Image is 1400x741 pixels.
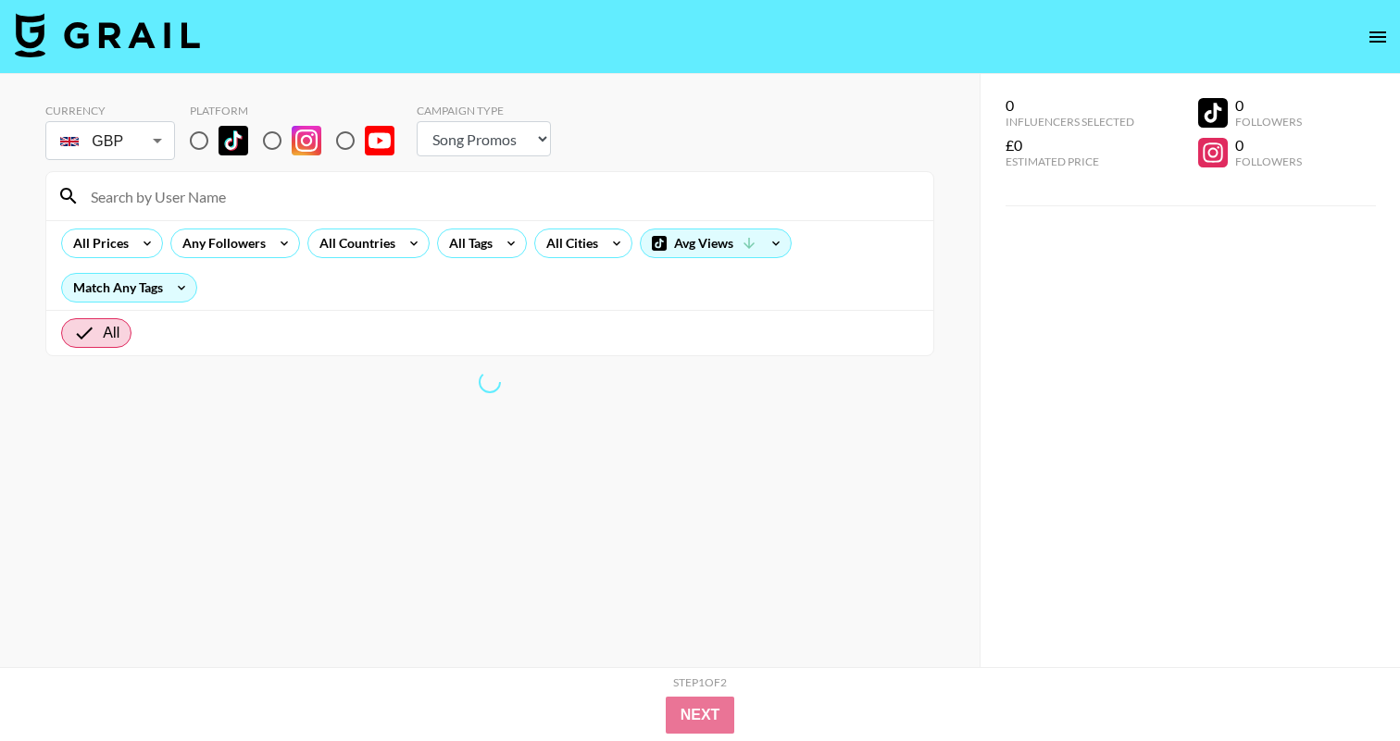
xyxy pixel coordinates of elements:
div: All Cities [535,229,602,257]
div: Platform [190,104,409,117]
button: Next [666,697,735,734]
div: All Countries [308,229,399,257]
div: Followers [1235,115,1302,129]
img: Grail Talent [15,13,200,57]
div: Match Any Tags [62,274,196,302]
div: Influencers Selected [1006,115,1134,129]
div: Step 1 of 2 [673,675,727,689]
button: open drawer [1359,19,1396,56]
div: 0 [1006,96,1134,115]
div: Followers [1235,154,1302,168]
img: YouTube [365,126,394,155]
div: 0 [1235,96,1302,115]
div: £0 [1006,136,1134,154]
input: Search by User Name [80,181,922,211]
div: Any Followers [171,229,269,257]
img: TikTok [219,126,248,155]
img: Instagram [292,126,321,155]
div: 0 [1235,136,1302,154]
div: GBP [49,125,171,157]
div: All Tags [438,229,496,257]
div: Campaign Type [417,104,551,117]
div: Currency [45,104,175,117]
span: Refreshing lists, bookers, clients, countries, tags, cities, talent, talent... [478,369,503,394]
div: All Prices [62,229,132,257]
div: Estimated Price [1006,154,1134,168]
div: Avg Views [641,229,791,257]
span: All [103,322,119,344]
